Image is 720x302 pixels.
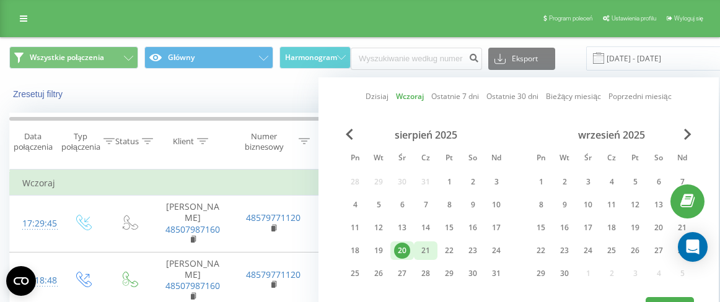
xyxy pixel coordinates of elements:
div: pt 15 sie 2025 [437,218,461,237]
button: Wszystkie połączenia [9,46,138,69]
div: 4 [347,197,363,213]
div: Numer biznesowy [233,131,296,152]
abbr: niedziela [673,150,691,168]
div: 29 [533,265,549,282]
div: 27 [394,265,410,282]
input: Wyszukiwanie według numeru [351,48,482,70]
div: 28 [674,243,690,259]
div: 5 [627,174,643,190]
div: pon 22 wrz 2025 [529,241,553,260]
div: wt 30 wrz 2025 [553,264,576,283]
div: ndz 21 wrz 2025 [670,218,694,237]
a: 48507987160 [165,280,220,291]
button: Główny [144,46,273,69]
div: czw 7 sie 2025 [414,196,437,214]
div: śr 27 sie 2025 [390,264,414,283]
button: Eksport [488,48,555,70]
abbr: piątek [626,150,644,168]
div: czw 4 wrz 2025 [600,173,623,191]
div: pon 4 sie 2025 [343,196,367,214]
div: 9 [556,197,573,213]
div: wt 2 wrz 2025 [553,173,576,191]
div: 13 [651,197,667,213]
div: 10 [488,197,504,213]
div: wt 23 wrz 2025 [553,241,576,260]
div: 31 [488,265,504,282]
a: Poprzedni miesiąc [608,90,672,102]
div: 21 [674,220,690,236]
div: 3 [488,174,504,190]
div: pon 29 wrz 2025 [529,264,553,283]
span: Next Month [684,129,691,140]
a: Ostatnie 30 dni [486,90,538,102]
div: 24 [580,243,596,259]
div: 24 [488,243,504,259]
abbr: czwartek [602,150,621,168]
div: ndz 3 sie 2025 [485,173,508,191]
abbr: piątek [440,150,459,168]
div: 15 [533,220,549,236]
div: Data połączenia [10,131,56,152]
div: śr 13 sie 2025 [390,218,414,237]
div: 14 [418,220,434,236]
div: Status [115,136,139,147]
div: czw 25 wrz 2025 [600,241,623,260]
div: pt 22 sie 2025 [437,241,461,260]
div: czw 18 wrz 2025 [600,218,623,237]
div: 4 [604,174,620,190]
div: 20 [651,220,667,236]
a: Wczoraj [396,90,424,102]
button: Harmonogram [279,46,351,69]
div: 17 [488,220,504,236]
div: czw 28 sie 2025 [414,264,437,283]
div: sob 30 sie 2025 [461,264,485,283]
div: 2 [556,174,573,190]
div: 11 [604,197,620,213]
div: 15 [441,220,457,236]
div: ndz 31 sie 2025 [485,264,508,283]
abbr: wtorek [369,150,388,168]
div: 22 [533,243,549,259]
div: czw 11 wrz 2025 [600,196,623,214]
span: Harmonogram [285,53,337,62]
a: 48579771120 [246,212,301,223]
div: 1 [533,174,549,190]
span: Wyloguj się [674,15,703,22]
div: śr 10 wrz 2025 [576,196,600,214]
button: Open CMP widget [6,266,36,296]
div: 9 [465,197,481,213]
div: 7 [418,197,434,213]
div: 27 [651,243,667,259]
div: 6 [394,197,410,213]
div: 1 [441,174,457,190]
div: 7 [674,174,690,190]
td: [PERSON_NAME] [152,196,233,252]
div: sob 2 sie 2025 [461,173,485,191]
a: 48579771120 [246,269,301,280]
abbr: poniedziałek [346,150,364,168]
div: 29 [441,265,457,282]
div: 19 [627,220,643,236]
div: ndz 28 wrz 2025 [670,241,694,260]
div: pon 25 sie 2025 [343,264,367,283]
div: sierpień 2025 [343,129,508,141]
div: pt 19 wrz 2025 [623,218,647,237]
div: 30 [556,265,573,282]
div: 8 [533,197,549,213]
div: sob 20 wrz 2025 [647,218,670,237]
abbr: poniedziałek [532,150,550,168]
abbr: czwartek [416,150,435,168]
div: 26 [627,243,643,259]
div: 10 [580,197,596,213]
div: 5 [371,197,387,213]
div: 3 [580,174,596,190]
div: 18 [347,243,363,259]
div: 17 [580,220,596,236]
div: 26 [371,265,387,282]
div: pt 29 sie 2025 [437,264,461,283]
div: wt 19 sie 2025 [367,241,390,260]
span: Ustawienia profilu [612,15,656,22]
span: Previous Month [346,129,353,140]
div: 23 [556,243,573,259]
a: Dzisiaj [366,90,389,102]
